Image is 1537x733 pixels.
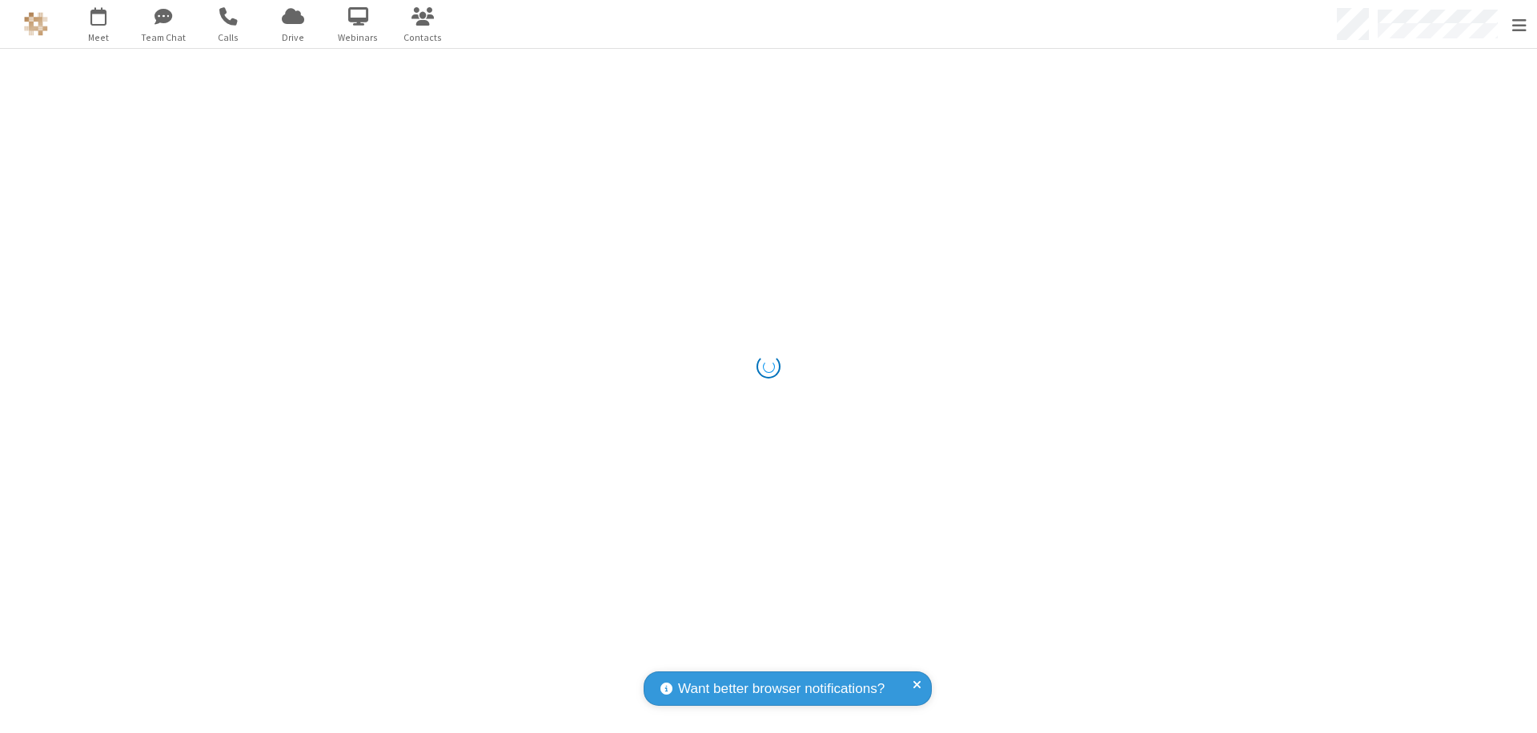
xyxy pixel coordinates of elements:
span: Contacts [393,30,453,45]
span: Webinars [328,30,388,45]
img: QA Selenium DO NOT DELETE OR CHANGE [24,12,48,36]
span: Calls [199,30,259,45]
span: Team Chat [134,30,194,45]
span: Meet [69,30,129,45]
span: Drive [263,30,323,45]
span: Want better browser notifications? [678,679,885,699]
